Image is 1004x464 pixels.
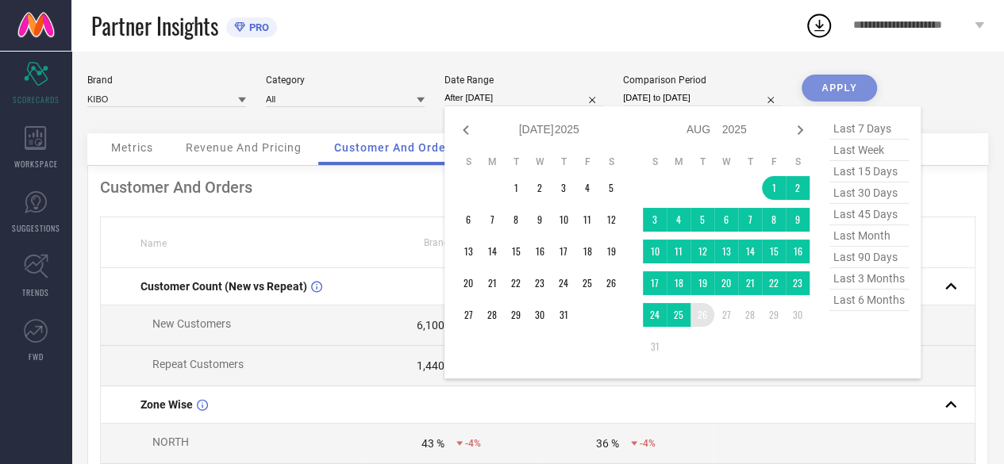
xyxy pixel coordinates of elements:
td: Thu Aug 21 2025 [738,271,762,295]
span: Metrics [111,141,153,154]
div: Category [266,75,425,86]
td: Fri Jul 25 2025 [575,271,599,295]
td: Wed Aug 27 2025 [714,303,738,327]
td: Sat Aug 16 2025 [786,240,810,263]
td: Thu Jul 10 2025 [552,208,575,232]
td: Tue Jul 08 2025 [504,208,528,232]
td: Fri Jul 04 2025 [575,176,599,200]
div: 1,440 [417,359,444,372]
td: Fri Aug 08 2025 [762,208,786,232]
td: Thu Jul 17 2025 [552,240,575,263]
th: Friday [575,155,599,168]
span: Brand Value [424,237,476,248]
th: Tuesday [504,155,528,168]
td: Mon Aug 18 2025 [667,271,690,295]
span: last week [829,140,909,161]
td: Sat Aug 23 2025 [786,271,810,295]
span: last 3 months [829,268,909,290]
div: Brand [87,75,246,86]
td: Wed Jul 09 2025 [528,208,552,232]
td: Wed Jul 30 2025 [528,303,552,327]
th: Saturday [786,155,810,168]
span: -4% [465,438,481,449]
td: Mon Jul 21 2025 [480,271,504,295]
td: Wed Aug 20 2025 [714,271,738,295]
span: SCORECARDS [13,94,60,105]
span: New Customers [152,317,231,330]
span: Zone Wise [140,398,193,411]
th: Wednesday [528,155,552,168]
td: Fri Aug 29 2025 [762,303,786,327]
td: Sun Jul 06 2025 [456,208,480,232]
span: PRO [245,21,269,33]
th: Saturday [599,155,623,168]
span: TRENDS [22,286,49,298]
td: Wed Aug 13 2025 [714,240,738,263]
span: last 7 days [829,118,909,140]
span: Repeat Customers [152,358,244,370]
div: Next month [791,121,810,140]
td: Sat Jul 12 2025 [599,208,623,232]
td: Sun Jul 27 2025 [456,303,480,327]
td: Mon Jul 07 2025 [480,208,504,232]
th: Sunday [456,155,480,168]
span: Partner Insights [91,10,218,42]
td: Mon Jul 28 2025 [480,303,504,327]
td: Mon Aug 25 2025 [667,303,690,327]
div: Date Range [444,75,603,86]
th: Thursday [738,155,762,168]
th: Sunday [643,155,667,168]
td: Sat Aug 30 2025 [786,303,810,327]
th: Monday [667,155,690,168]
span: Name [140,238,167,249]
div: Customer And Orders [100,178,975,197]
div: Comparison Period [623,75,782,86]
th: Monday [480,155,504,168]
td: Wed Jul 16 2025 [528,240,552,263]
div: Open download list [805,11,833,40]
span: Customer And Orders [334,141,457,154]
span: Revenue And Pricing [186,141,302,154]
span: last 6 months [829,290,909,311]
td: Thu Jul 24 2025 [552,271,575,295]
td: Tue Jul 22 2025 [504,271,528,295]
td: Tue Aug 05 2025 [690,208,714,232]
td: Sat Jul 26 2025 [599,271,623,295]
th: Tuesday [690,155,714,168]
td: Wed Jul 23 2025 [528,271,552,295]
td: Thu Jul 31 2025 [552,303,575,327]
span: last 30 days [829,182,909,204]
div: 36 % [596,437,619,450]
th: Thursday [552,155,575,168]
td: Tue Jul 15 2025 [504,240,528,263]
td: Sun Aug 10 2025 [643,240,667,263]
th: Wednesday [714,155,738,168]
input: Select date range [444,90,603,106]
div: Previous month [456,121,475,140]
td: Fri Aug 01 2025 [762,176,786,200]
td: Sat Jul 05 2025 [599,176,623,200]
span: NORTH [152,435,189,448]
span: WORKSPACE [14,158,58,170]
td: Sun Aug 31 2025 [643,335,667,359]
td: Wed Aug 06 2025 [714,208,738,232]
span: -4% [640,438,656,449]
td: Thu Aug 28 2025 [738,303,762,327]
td: Sat Jul 19 2025 [599,240,623,263]
span: last month [829,225,909,247]
td: Sun Aug 03 2025 [643,208,667,232]
td: Fri Jul 11 2025 [575,208,599,232]
div: 6,100 [417,319,444,332]
span: last 45 days [829,204,909,225]
input: Select comparison period [623,90,782,106]
th: Friday [762,155,786,168]
span: last 90 days [829,247,909,268]
span: last 15 days [829,161,909,182]
td: Mon Aug 04 2025 [667,208,690,232]
div: 43 % [421,437,444,450]
td: Tue Jul 01 2025 [504,176,528,200]
td: Mon Jul 14 2025 [480,240,504,263]
span: Customer Count (New vs Repeat) [140,280,307,293]
td: Mon Aug 11 2025 [667,240,690,263]
span: SUGGESTIONS [12,222,60,234]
